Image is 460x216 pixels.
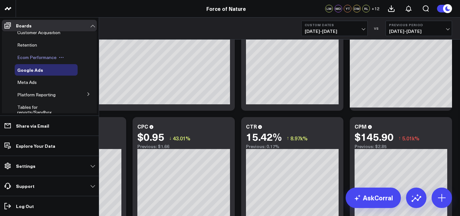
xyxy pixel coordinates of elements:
span: + 12 [372,6,379,11]
p: Share via Email [16,123,49,128]
div: CPM [355,123,367,130]
button: Custom Dates[DATE]-[DATE] [301,21,368,36]
span: ↑ [287,134,289,142]
a: Tables for reports/Sandbox [17,105,69,115]
p: Boards [16,23,32,28]
span: 8.97k% [290,135,308,142]
div: LM [325,5,333,12]
b: Custom Dates [305,23,364,27]
div: $0.95 [137,131,164,142]
span: [DATE] - [DATE] [389,29,448,34]
div: 15.42% [246,131,282,142]
div: MD [334,5,342,12]
span: 43.01% [173,135,190,142]
a: Force of Nature [206,5,246,12]
span: [DATE] - [DATE] [305,29,364,34]
div: DM [353,5,361,12]
a: Meta Ads [17,80,37,85]
p: Explore Your Data [16,143,55,148]
span: Platform Reporting [17,92,56,98]
span: 5.01k% [402,135,419,142]
span: Google Ads [17,67,43,73]
a: Ecom Performance [17,55,57,60]
div: CPC [137,123,148,130]
p: Log Out [16,204,34,209]
a: Retention [17,42,37,48]
span: Tables for reports/Sandbox [17,104,52,115]
div: Previous: $1.66 [137,144,230,149]
button: +12 [372,5,379,12]
div: Previous: $2.85 [355,144,447,149]
span: Ecom Performance [17,54,57,60]
span: ↓ [169,134,172,142]
div: CTR [246,123,257,130]
div: Previous: 0.17% [246,144,339,149]
span: Customer Acquisition [17,29,60,35]
span: Meta Ads [17,79,37,85]
div: YT [344,5,351,12]
p: Settings [16,163,35,168]
button: Previous Period[DATE]-[DATE] [386,21,452,36]
a: AskCorral [346,188,401,208]
a: Google Ads [17,67,43,72]
p: Support [16,183,34,189]
div: $145.90 [355,131,394,142]
a: Platform Reporting [17,92,56,97]
a: Customer Acquisition [17,30,60,35]
div: VS [371,26,382,30]
a: Log Out [2,200,97,212]
b: Previous Period [389,23,448,27]
div: RL [362,5,370,12]
span: ↑ [398,134,401,142]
